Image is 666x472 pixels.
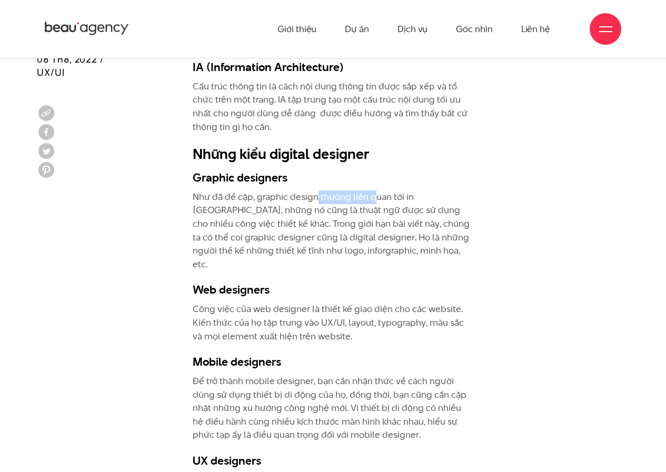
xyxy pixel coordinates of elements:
[193,190,473,272] p: Như đã đề cập, graphic design thường liên quan tới in [GEOGRAPHIC_DATA], những nó cũng là thuật n...
[193,144,473,164] h2: Những kiểu digital designer
[193,375,473,442] p: Để trở thành mobile designer, bạn cần nhận thức về cách người dùng sử dụng thiết bị di động của h...
[193,80,473,134] p: Cấu trúc thông tin là cách nội dung thông tin được sắp xếp và tổ chức trên một trang. IA tập trun...
[193,453,473,468] h3: UX designers
[193,303,473,343] p: Công việc của web designer là thiết kế giao diện cho các website. Kiến thức của họ tập trung vào ...
[193,59,473,75] h3: IA (Information Architecture)
[193,282,473,297] h3: Web designers
[193,169,473,185] h3: Graphic designers
[37,53,104,79] span: 08 Th8, 2022 / UX/UI
[193,354,473,369] h3: Mobile designers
